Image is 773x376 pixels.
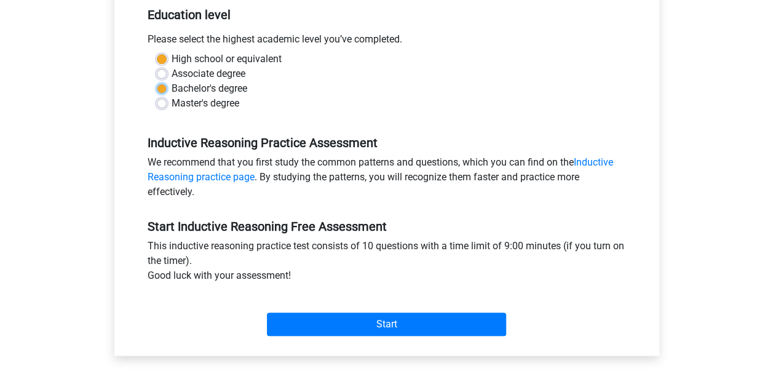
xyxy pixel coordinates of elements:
[148,2,626,27] h5: Education level
[138,32,635,52] div: Please select the highest academic level you’ve completed.
[172,81,247,96] label: Bachelor's degree
[172,66,245,81] label: Associate degree
[172,52,282,66] label: High school or equivalent
[172,96,239,111] label: Master's degree
[138,239,635,288] div: This inductive reasoning practice test consists of 10 questions with a time limit of 9:00 minutes...
[138,155,635,204] div: We recommend that you first study the common patterns and questions, which you can find on the . ...
[267,313,506,336] input: Start
[148,219,626,234] h5: Start Inductive Reasoning Free Assessment
[148,135,626,150] h5: Inductive Reasoning Practice Assessment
